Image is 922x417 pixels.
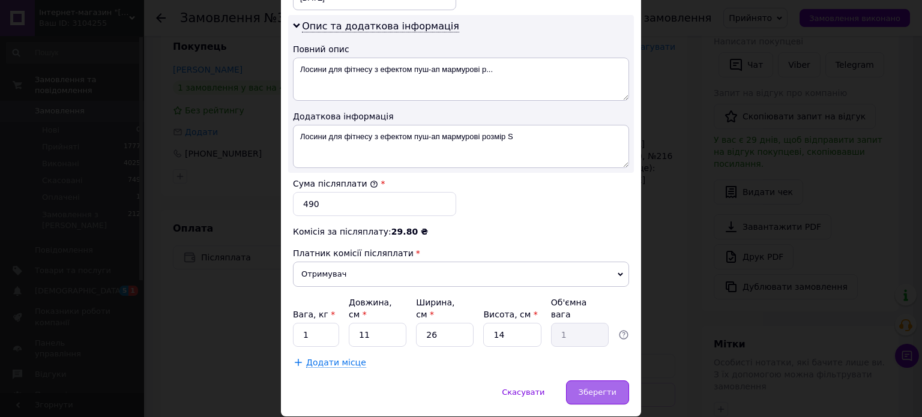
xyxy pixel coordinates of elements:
span: Скасувати [502,388,544,397]
span: Отримувач [293,262,629,287]
label: Висота, см [483,310,537,319]
div: Додаткова інформація [293,110,629,122]
label: Сума післяплати [293,179,378,188]
label: Вага, кг [293,310,335,319]
span: Додати місце [306,358,366,368]
label: Довжина, см [349,298,392,319]
span: Платник комісії післяплати [293,248,414,258]
div: Комісія за післяплату: [293,226,629,238]
div: Об'ємна вага [551,296,609,320]
textarea: Лосини для фітнесу з ефектом пуш-ап мармурові розмір S [293,125,629,168]
span: 29.80 ₴ [391,227,428,236]
label: Ширина, см [416,298,454,319]
div: Повний опис [293,43,629,55]
textarea: Лосини для фітнесу з ефектом пуш-ап мармурові р... [293,58,629,101]
span: Опис та додаткова інформація [302,20,459,32]
span: Зберегти [579,388,616,397]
